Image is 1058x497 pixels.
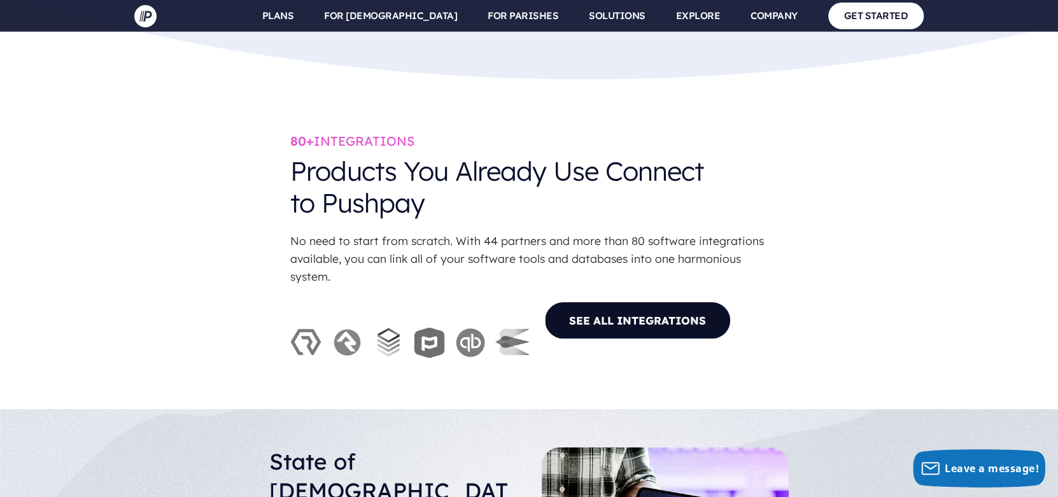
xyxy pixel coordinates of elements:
b: 80+ [290,133,314,149]
span: Leave a message! [945,461,1039,475]
a: SEE ALL INTEGRATIONS [544,302,731,339]
picture: soct [542,450,789,463]
p: Products You Already Use Connect to Pushpay [290,149,704,225]
h2: INTEGRATIONS [290,134,768,149]
a: GET STARTED [828,3,924,29]
img: logos-integrations.png [290,327,529,359]
button: Leave a message! [913,449,1045,487]
p: No need to start from scratch. With 44 partners and more than 80 software integrations available,... [290,225,768,291]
